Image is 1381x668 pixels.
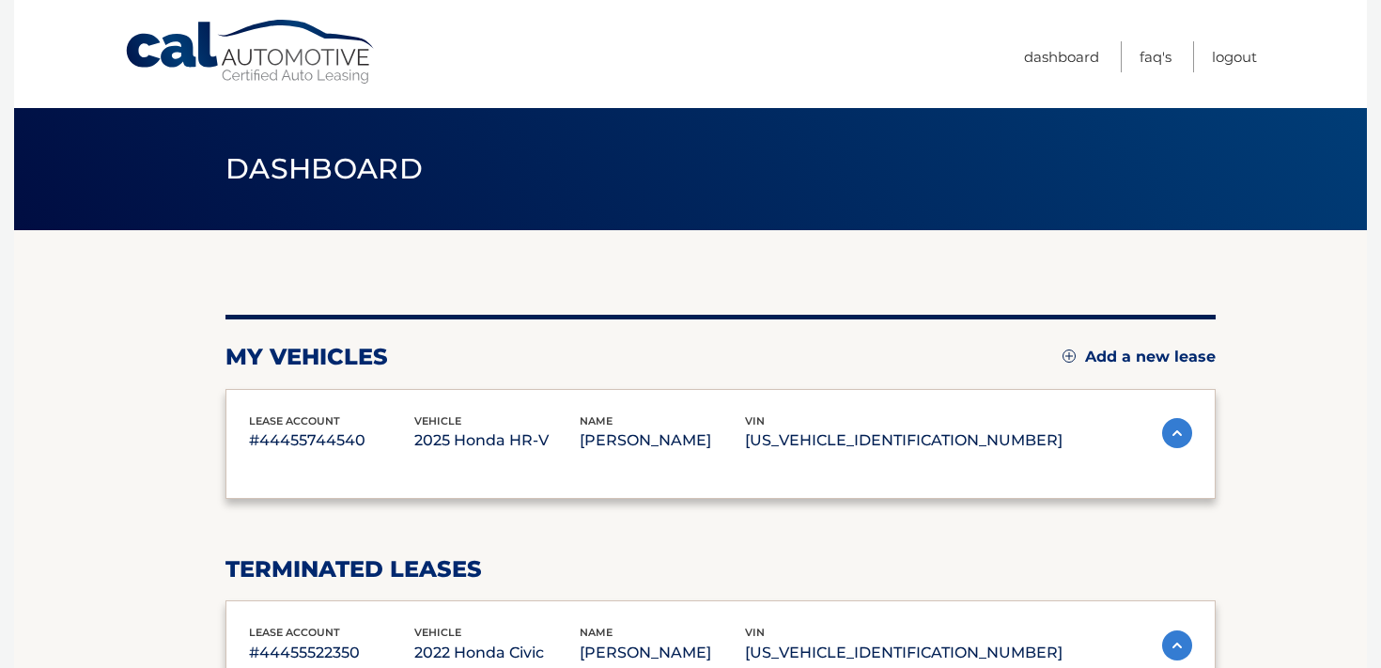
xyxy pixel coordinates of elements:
p: #44455522350 [249,640,414,666]
a: Dashboard [1024,41,1099,72]
p: #44455744540 [249,427,414,454]
span: Dashboard [225,151,423,186]
img: add.svg [1063,350,1076,363]
span: lease account [249,626,340,639]
span: name [580,414,613,427]
span: name [580,626,613,639]
a: FAQ's [1140,41,1172,72]
span: vin [745,626,765,639]
a: Add a new lease [1063,348,1216,366]
img: accordion-active.svg [1162,418,1192,448]
img: accordion-active.svg [1162,630,1192,660]
p: 2022 Honda Civic [414,640,580,666]
a: Logout [1212,41,1257,72]
h2: terminated leases [225,555,1216,583]
p: [PERSON_NAME] [580,427,745,454]
span: vin [745,414,765,427]
p: 2025 Honda HR-V [414,427,580,454]
span: vehicle [414,626,461,639]
p: [PERSON_NAME] [580,640,745,666]
h2: my vehicles [225,343,388,371]
p: [US_VEHICLE_IDENTIFICATION_NUMBER] [745,427,1063,454]
span: vehicle [414,414,461,427]
p: [US_VEHICLE_IDENTIFICATION_NUMBER] [745,640,1063,666]
a: Cal Automotive [124,19,378,85]
span: lease account [249,414,340,427]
